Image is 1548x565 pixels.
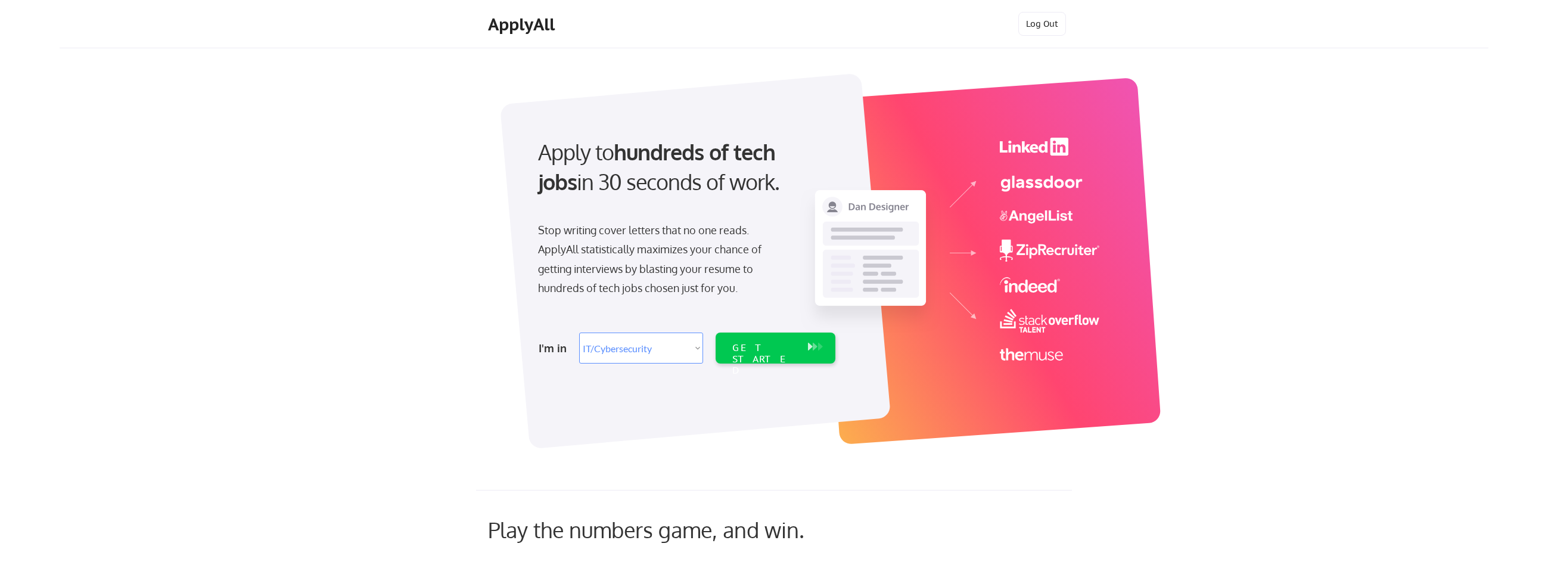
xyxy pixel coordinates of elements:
[488,517,857,542] div: Play the numbers game, and win.
[538,138,781,195] strong: hundreds of tech jobs
[538,221,783,298] div: Stop writing cover letters that no one reads. ApplyAll statistically maximizes your chance of get...
[732,342,796,377] div: GET STARTED
[538,137,831,197] div: Apply to in 30 seconds of work.
[1018,12,1066,36] button: Log Out
[488,14,558,35] div: ApplyAll
[539,339,572,358] div: I'm in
